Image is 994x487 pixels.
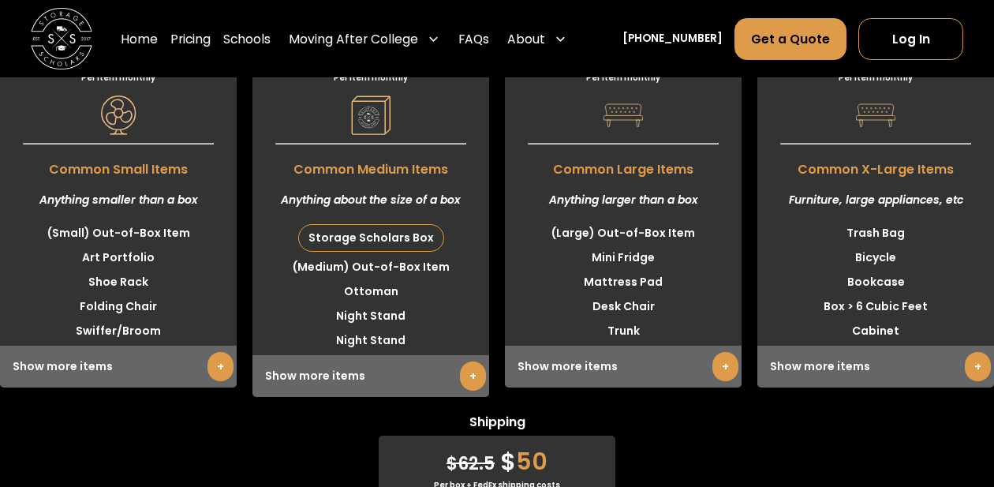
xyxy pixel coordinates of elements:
[252,279,489,304] li: Ottoman
[121,17,158,60] a: Home
[603,96,643,135] img: Pricing Category Icon
[299,225,443,251] div: Storage Scholars Box
[379,413,615,436] span: Shipping
[223,17,271,60] a: Schools
[252,72,489,84] div: Per item monthly
[458,17,489,60] a: FAQs
[379,436,615,479] div: 50
[447,451,458,476] span: $
[252,328,489,353] li: Night Stand
[505,294,742,319] li: Desk Chair
[757,221,994,245] li: Trash Bag
[501,17,573,60] div: About
[757,319,994,343] li: Cabinet
[289,29,418,47] div: Moving After College
[282,17,446,60] div: Moving After College
[252,255,489,279] li: (Medium) Out-of-Box Item
[31,8,92,69] a: home
[505,346,742,388] div: Show more items
[965,352,991,381] a: +
[757,245,994,270] li: Bicycle
[99,96,138,135] img: Pricing Category Icon
[757,294,994,319] li: Box > 6 Cubic Feet
[858,17,963,59] a: Log In
[500,444,516,478] span: $
[252,152,489,179] span: Common Medium Items
[252,304,489,328] li: Night Stand
[447,451,495,476] span: 62.5
[757,72,994,84] div: Per item monthly
[622,31,723,47] a: [PHONE_NUMBER]
[460,362,486,391] a: +
[757,346,994,388] div: Show more items
[31,8,92,69] img: Storage Scholars main logo
[207,352,234,381] a: +
[351,96,390,135] img: Pricing Category Icon
[252,179,489,221] div: Anything about the size of a box
[734,17,846,59] a: Get a Quote
[757,152,994,179] span: Common X-Large Items
[170,17,211,60] a: Pricing
[505,221,742,245] li: (Large) Out-of-Box Item
[505,179,742,221] div: Anything larger than a box
[505,72,742,84] div: Per item monthly
[507,29,545,47] div: About
[505,319,742,343] li: Trunk
[505,152,742,179] span: Common Large Items
[252,355,489,397] div: Show more items
[505,270,742,294] li: Mattress Pad
[505,245,742,270] li: Mini Fridge
[757,179,994,221] div: Furniture, large appliances, etc
[856,96,895,135] img: Pricing Category Icon
[757,270,994,294] li: Bookcase
[712,352,738,381] a: +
